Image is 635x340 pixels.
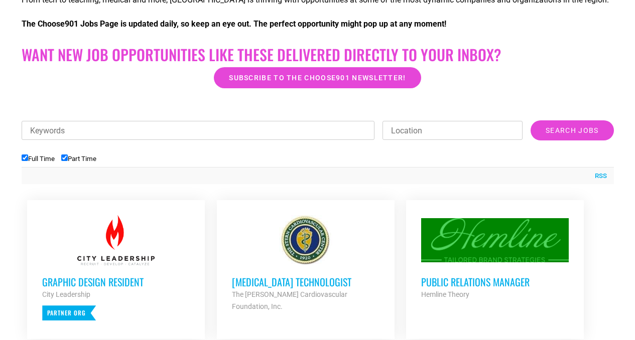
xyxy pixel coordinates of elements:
[42,305,96,320] p: Partner Org
[22,19,446,29] strong: The Choose901 Jobs Page is updated daily, so keep an eye out. The perfect opportunity might pop u...
[61,155,96,162] label: Part Time
[383,121,523,140] input: Location
[406,200,584,315] a: Public Relations Manager Hemline Theory
[421,275,569,288] h3: Public Relations Manager
[22,155,55,162] label: Full Time
[232,275,379,288] h3: [MEDICAL_DATA] Technologist
[421,290,469,298] strong: Hemline Theory
[22,154,28,161] input: Full Time
[22,121,375,140] input: Keywords
[590,171,607,181] a: RSS
[61,154,68,161] input: Part Time
[217,200,395,327] a: [MEDICAL_DATA] Technologist The [PERSON_NAME] Cardiovascular Foundation, Inc.
[27,200,205,335] a: Graphic Design Resident City Leadership Partner Org
[42,275,190,288] h3: Graphic Design Resident
[232,290,347,310] strong: The [PERSON_NAME] Cardiovascular Foundation, Inc.
[531,120,613,140] input: Search Jobs
[22,46,614,64] h2: Want New Job Opportunities like these Delivered Directly to your Inbox?
[42,290,90,298] strong: City Leadership
[229,74,406,81] span: Subscribe to the Choose901 newsletter!
[214,67,421,88] a: Subscribe to the Choose901 newsletter!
